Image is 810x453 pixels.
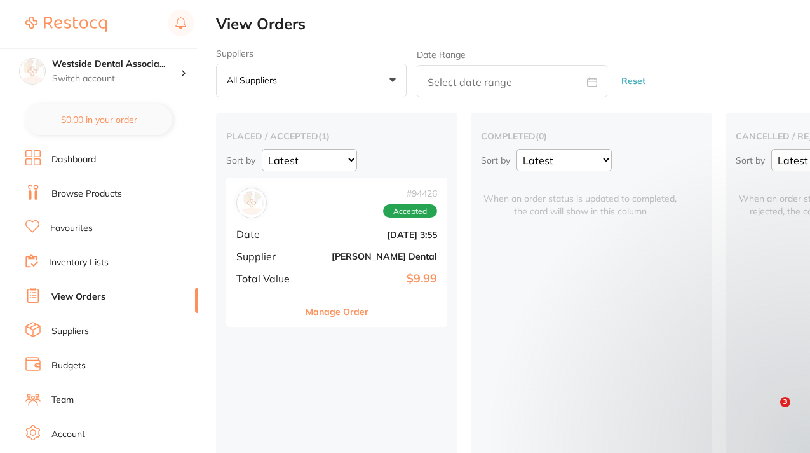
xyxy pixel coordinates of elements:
[236,228,300,240] span: Date
[481,130,702,142] h2: completed ( 0 )
[51,325,89,338] a: Suppliers
[754,397,785,428] iframe: Intercom live chat
[227,74,282,86] p: All suppliers
[736,155,765,166] p: Sort by
[780,397,790,407] span: 3
[25,104,172,135] button: $0.00 in your order
[226,155,255,166] p: Sort by
[481,178,679,218] span: When an order status is updated to completed, the card will show in this column
[51,428,85,441] a: Account
[51,153,96,166] a: Dashboard
[226,178,447,327] div: Patterson Dental#94426AcceptedDate[DATE] 3:55Supplier[PERSON_NAME] DentalTotal Value$9.99Manage O...
[51,359,86,372] a: Budgets
[25,10,107,39] a: Restocq Logo
[310,251,437,261] b: [PERSON_NAME] Dental
[481,155,510,166] p: Sort by
[51,291,105,303] a: View Orders
[51,394,74,407] a: Team
[310,272,437,286] b: $9.99
[50,222,93,235] a: Favourites
[618,64,649,98] button: Reset
[236,251,300,262] span: Supplier
[216,64,407,98] button: All suppliers
[383,204,437,218] span: Accepted
[49,256,109,269] a: Inventory Lists
[417,65,607,97] input: Select date range
[25,17,107,32] img: Restocq Logo
[383,188,437,199] span: # 94426
[310,230,437,240] b: [DATE] 3:55
[226,130,447,142] h2: placed / accepted ( 1 )
[20,59,45,84] img: Westside Dental Associates
[52,58,180,71] h4: Westside Dental Associates
[216,15,810,33] h2: View Orders
[240,191,264,215] img: Patterson Dental
[550,317,804,419] iframe: Intercom notifications message
[51,188,122,200] a: Browse Products
[216,48,407,59] label: Suppliers
[417,50,466,60] label: Date Range
[52,73,180,85] p: Switch account
[236,273,300,284] span: Total Value
[306,296,368,327] button: Manage Order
